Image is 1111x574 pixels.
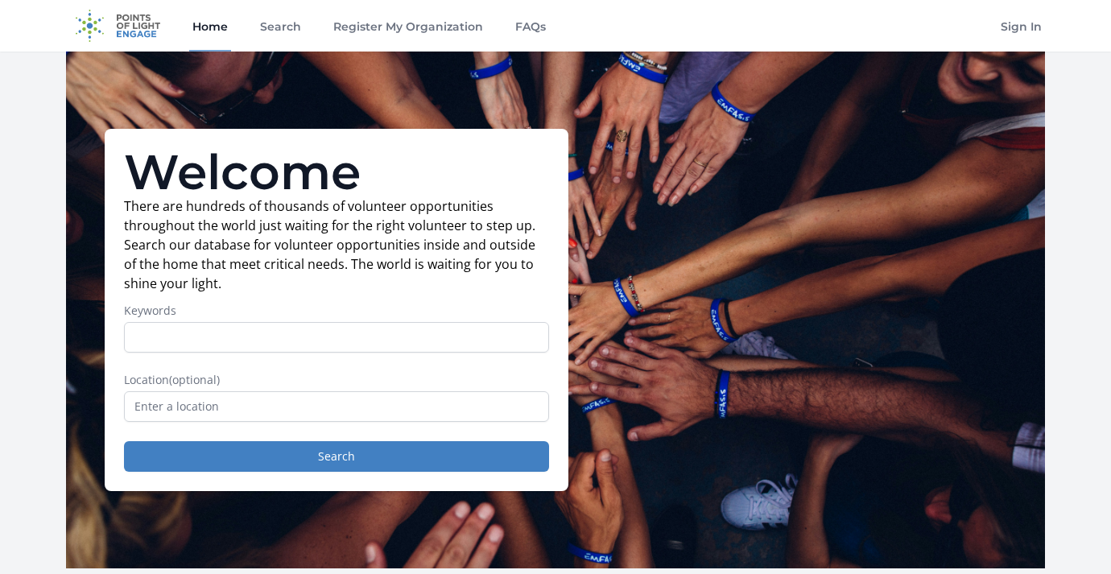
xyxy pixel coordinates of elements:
[169,372,220,387] span: (optional)
[124,391,549,422] input: Enter a location
[124,303,549,319] label: Keywords
[124,441,549,472] button: Search
[124,148,549,196] h1: Welcome
[124,372,549,388] label: Location
[124,196,549,293] p: There are hundreds of thousands of volunteer opportunities throughout the world just waiting for ...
